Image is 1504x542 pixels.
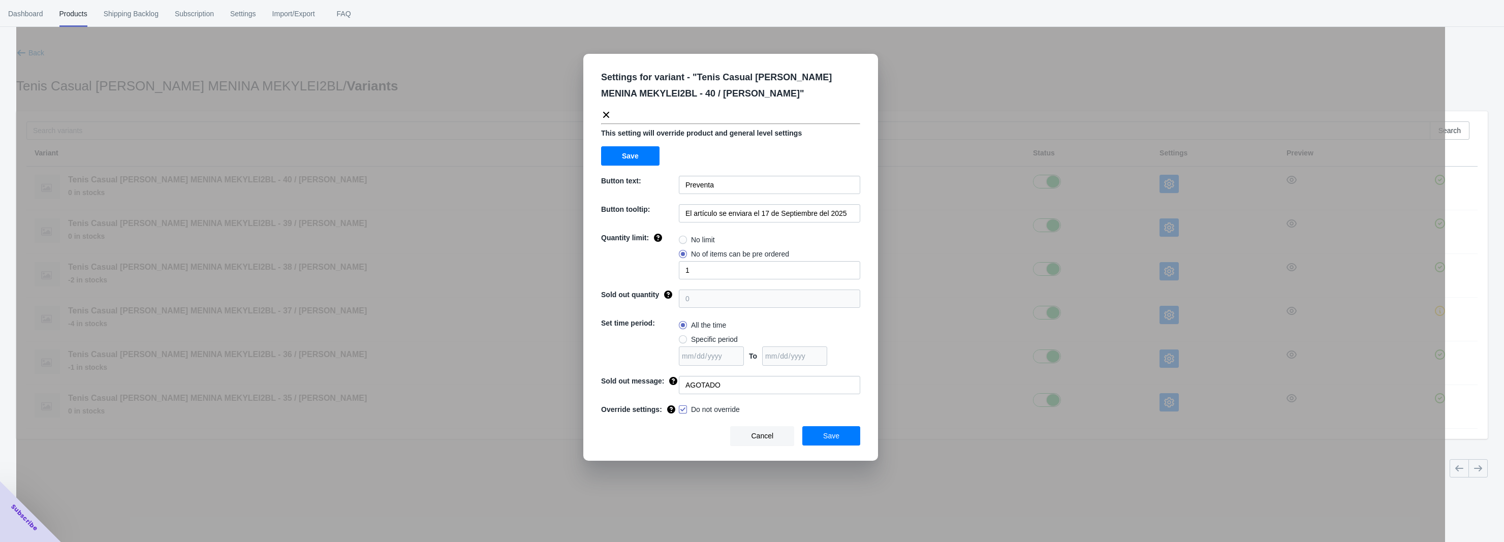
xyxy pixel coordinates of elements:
button: Next [1468,459,1488,477]
span: Shipping Backlog [104,1,159,27]
span: Quantity limit: [601,234,649,242]
span: This setting will override product and general level settings [601,129,802,137]
button: Save [802,426,860,445]
span: No of items can be pre ordered [691,249,789,259]
span: Settings [230,1,256,27]
button: Back [12,44,48,62]
span: Sold out message: [601,377,664,385]
span: Override settings: [601,405,662,413]
span: Specific period [691,334,738,344]
span: All the time [691,320,726,330]
span: Search [1438,126,1461,135]
span: Button tooltip: [601,205,650,213]
button: Previous [1450,459,1469,477]
span: Import/Export [272,1,315,27]
span: Button text: [601,177,641,185]
span: Save [622,152,639,160]
span: Products [59,1,87,27]
span: FAQ [331,1,357,27]
p: Settings for variant - " Tenis Casual [PERSON_NAME] MENINA MEKYLEI2BL - 40 / [PERSON_NAME] " [601,69,868,102]
span: Sold out quantity [601,291,659,299]
span: To [749,352,757,360]
span: Save [823,432,839,440]
button: Save [601,146,660,166]
span: No limit [691,235,715,245]
button: Search [1430,121,1469,140]
span: Do not override [691,404,740,415]
nav: Pagination [1450,459,1488,477]
button: Cancel [730,426,794,445]
span: Subscribe [9,502,40,533]
span: Subscription [175,1,214,27]
span: Cancel [751,432,773,440]
span: Dashboard [8,1,43,27]
span: Set time period: [601,319,655,327]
